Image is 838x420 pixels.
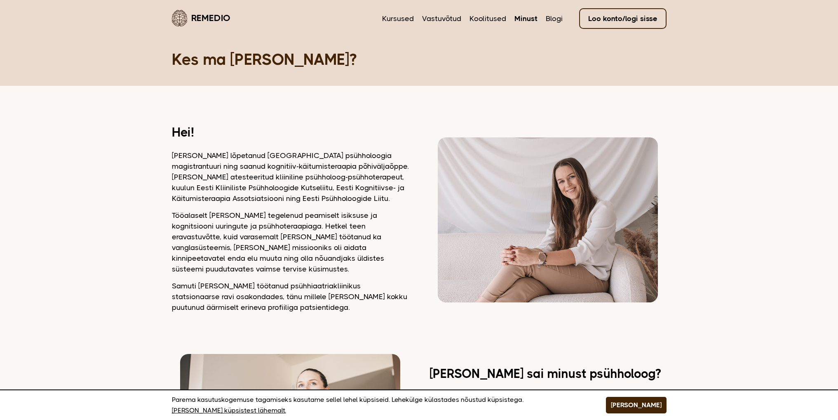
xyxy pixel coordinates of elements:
a: Remedio [172,8,230,28]
h2: Hei! [172,127,409,138]
p: Parema kasutuskogemuse tagamiseks kasutame sellel lehel küpsiseid. Lehekülge külastades nõustud k... [172,394,585,416]
a: Kursused [382,13,414,24]
h2: [PERSON_NAME] sai minust psühholoog? [430,368,667,379]
p: [PERSON_NAME] lõpetanud [GEOGRAPHIC_DATA] psühholoogia magistrantuuri ning saanud kognitiiv-käitu... [172,150,409,204]
a: Loo konto/logi sisse [579,8,667,29]
img: Dagmar vaatamas kaamerasse [438,137,657,302]
a: Koolitused [469,13,506,24]
a: Minust [514,13,538,24]
p: Samuti [PERSON_NAME] töötanud psühhiaatriakliinikus statsionaarse ravi osakondades, tänu millele ... [172,281,409,313]
h1: Kes ma [PERSON_NAME]? [172,50,667,69]
a: [PERSON_NAME] küpsistest lähemalt. [172,405,286,416]
a: Vastuvõtud [422,13,461,24]
p: Tööalaselt [PERSON_NAME] tegelenud peamiselt isiksuse ja kognitsiooni uuringute ja psühhoteraapia... [172,210,409,274]
a: Blogi [546,13,563,24]
button: [PERSON_NAME] [606,397,667,413]
img: Remedio logo [172,10,187,26]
